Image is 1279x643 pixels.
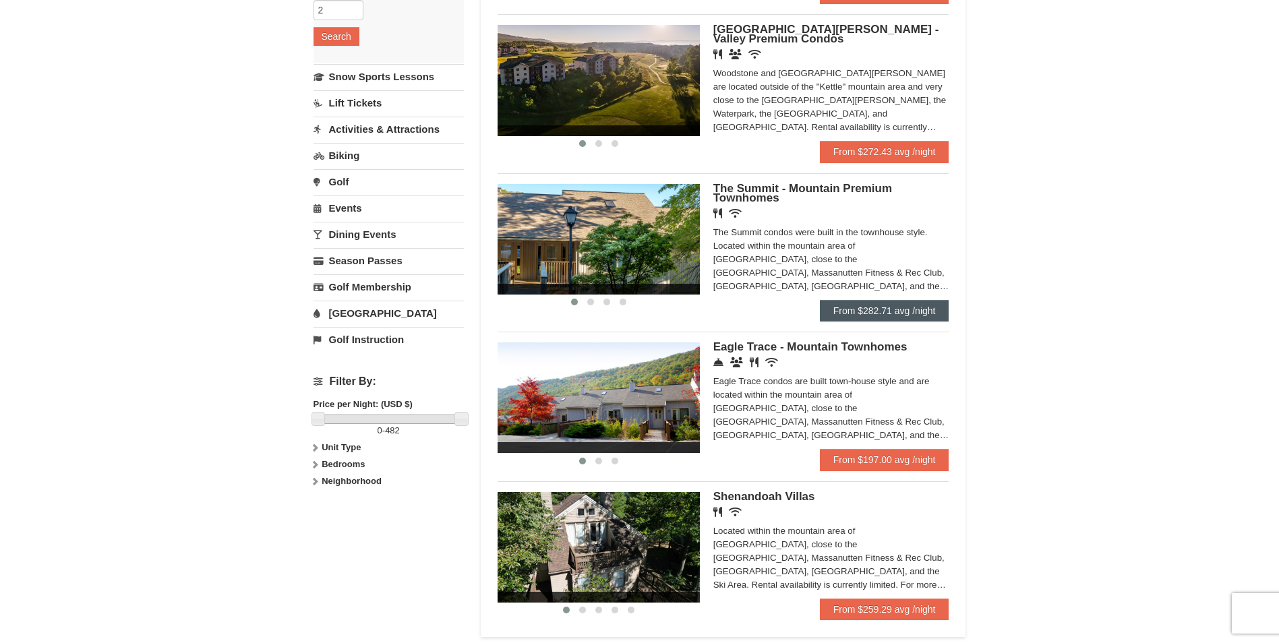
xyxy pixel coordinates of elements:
a: From $197.00 avg /night [820,449,949,470]
button: Search [314,27,359,46]
i: Wireless Internet (free) [765,357,778,367]
strong: Unit Type [322,442,361,452]
span: Shenandoah Villas [713,490,815,503]
i: Wireless Internet (free) [748,49,761,59]
a: From $259.29 avg /night [820,599,949,620]
a: [GEOGRAPHIC_DATA] [314,301,464,326]
a: Golf Instruction [314,327,464,352]
i: Wireless Internet (free) [729,208,742,218]
a: Season Passes [314,248,464,273]
div: Located within the mountain area of [GEOGRAPHIC_DATA], close to the [GEOGRAPHIC_DATA], Massanutte... [713,524,949,592]
strong: Bedrooms [322,459,365,469]
strong: Price per Night: (USD $) [314,399,413,409]
h4: Filter By: [314,375,464,388]
a: Dining Events [314,222,464,247]
div: The Summit condos were built in the townhouse style. Located within the mountain area of [GEOGRAP... [713,226,949,293]
a: From $282.71 avg /night [820,300,949,321]
a: Events [314,195,464,220]
i: Restaurant [713,49,722,59]
i: Restaurant [713,208,722,218]
i: Concierge Desk [713,357,723,367]
span: Eagle Trace - Mountain Townhomes [713,340,908,353]
div: Woodstone and [GEOGRAPHIC_DATA][PERSON_NAME] are located outside of the "Kettle" mountain area an... [713,67,949,134]
a: Biking [314,143,464,168]
a: From $272.43 avg /night [820,141,949,162]
i: Conference Facilities [730,357,743,367]
div: Eagle Trace condos are built town-house style and are located within the mountain area of [GEOGRA... [713,375,949,442]
span: 0 [378,425,382,435]
a: Activities & Attractions [314,117,464,142]
i: Wireless Internet (free) [729,507,742,517]
a: Lift Tickets [314,90,464,115]
span: 482 [385,425,400,435]
span: The Summit - Mountain Premium Townhomes [713,182,892,204]
a: Golf [314,169,464,194]
i: Restaurant [713,507,722,517]
label: - [314,424,464,437]
a: Golf Membership [314,274,464,299]
i: Banquet Facilities [729,49,742,59]
strong: Neighborhood [322,476,382,486]
span: [GEOGRAPHIC_DATA][PERSON_NAME] - Valley Premium Condos [713,23,939,45]
i: Restaurant [750,357,759,367]
a: Snow Sports Lessons [314,64,464,89]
